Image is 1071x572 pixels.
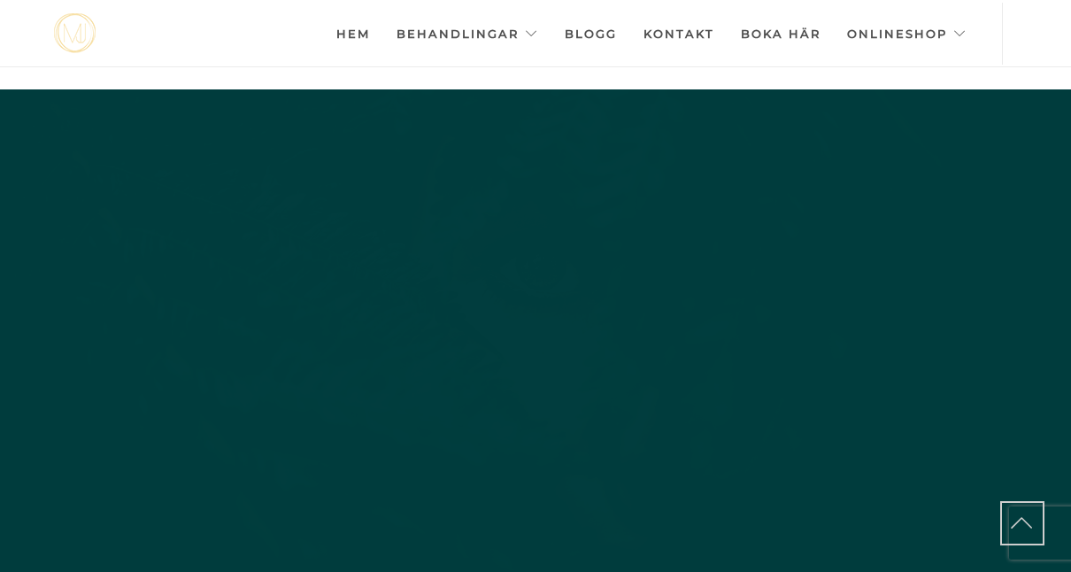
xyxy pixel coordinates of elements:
[54,13,96,53] img: mjstudio
[336,3,370,65] a: Hem
[397,3,538,65] a: Behandlingar
[847,3,967,65] a: Onlineshop
[565,3,617,65] a: Blogg
[741,3,821,65] a: Boka här
[54,13,96,53] a: mjstudio mjstudio mjstudio
[643,3,714,65] a: Kontakt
